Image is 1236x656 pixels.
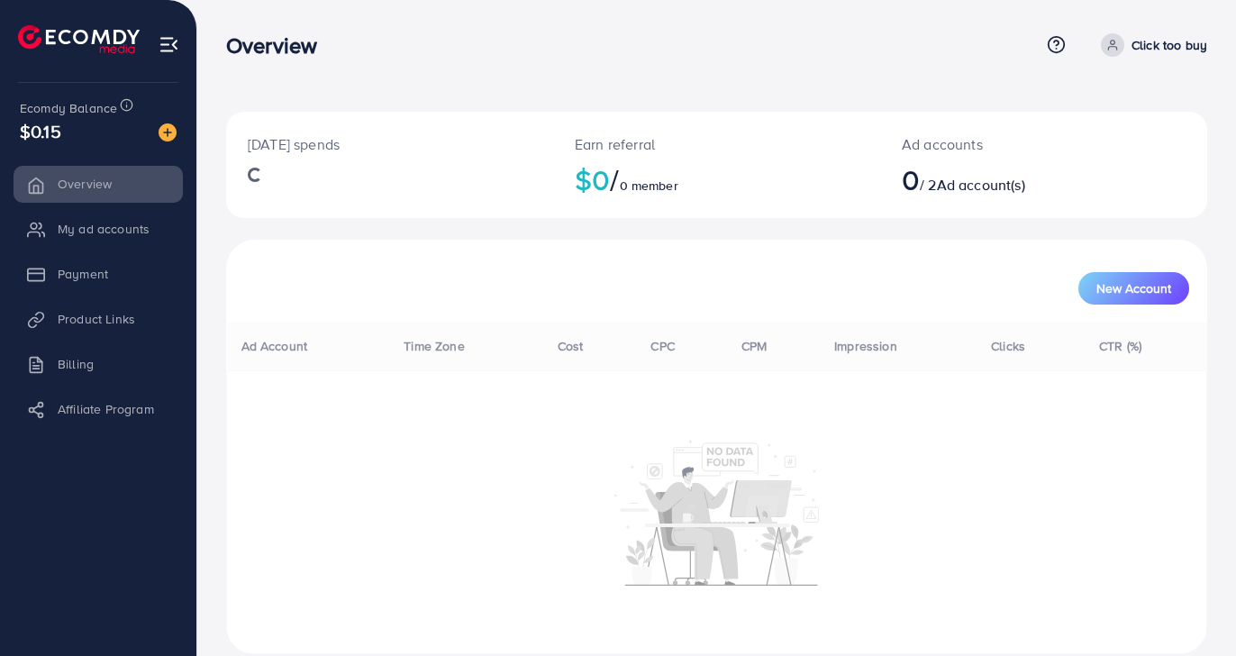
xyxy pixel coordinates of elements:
h2: / 2 [902,162,1104,196]
img: logo [18,25,140,53]
p: [DATE] spends [248,133,532,155]
span: Ecomdy Balance [20,99,117,117]
a: Click too buy [1094,33,1207,57]
span: Ad account(s) [937,175,1025,195]
img: menu [159,34,179,55]
p: Earn referral [575,133,859,155]
span: 0 [902,159,920,200]
p: Click too buy [1131,34,1207,56]
span: 0 member [620,177,678,195]
img: image [159,123,177,141]
span: / [610,159,619,200]
span: $0.15 [20,118,61,144]
p: Ad accounts [902,133,1104,155]
h2: $0 [575,162,859,196]
button: New Account [1078,272,1189,305]
h3: Overview [226,32,332,59]
span: New Account [1096,282,1171,295]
